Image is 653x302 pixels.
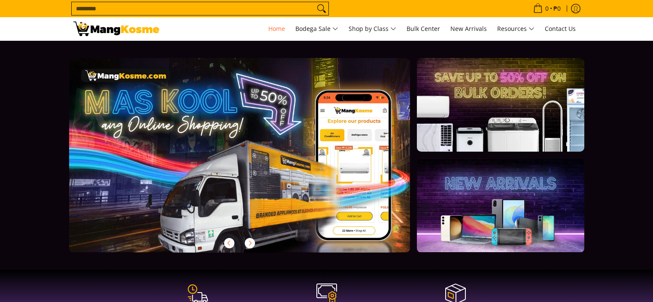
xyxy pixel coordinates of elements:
span: Contact Us [545,24,576,33]
button: Next [240,234,259,253]
span: Home [268,24,285,33]
a: More [69,58,438,266]
nav: Main Menu [168,17,580,40]
a: Bulk Center [402,17,444,40]
span: Bodega Sale [295,24,338,34]
span: Shop by Class [349,24,396,34]
span: ₱0 [552,6,562,12]
span: Bulk Center [407,24,440,33]
span: 0 [544,6,550,12]
a: New Arrivals [446,17,491,40]
a: Shop by Class [344,17,401,40]
button: Search [315,2,328,15]
a: Home [264,17,289,40]
a: Bodega Sale [291,17,343,40]
span: Resources [497,24,535,34]
a: Resources [493,17,539,40]
a: Contact Us [541,17,580,40]
button: Previous [220,234,239,253]
img: Mang Kosme: Your Home Appliances Warehouse Sale Partner! [73,21,159,36]
span: New Arrivals [450,24,487,33]
span: • [531,4,563,13]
